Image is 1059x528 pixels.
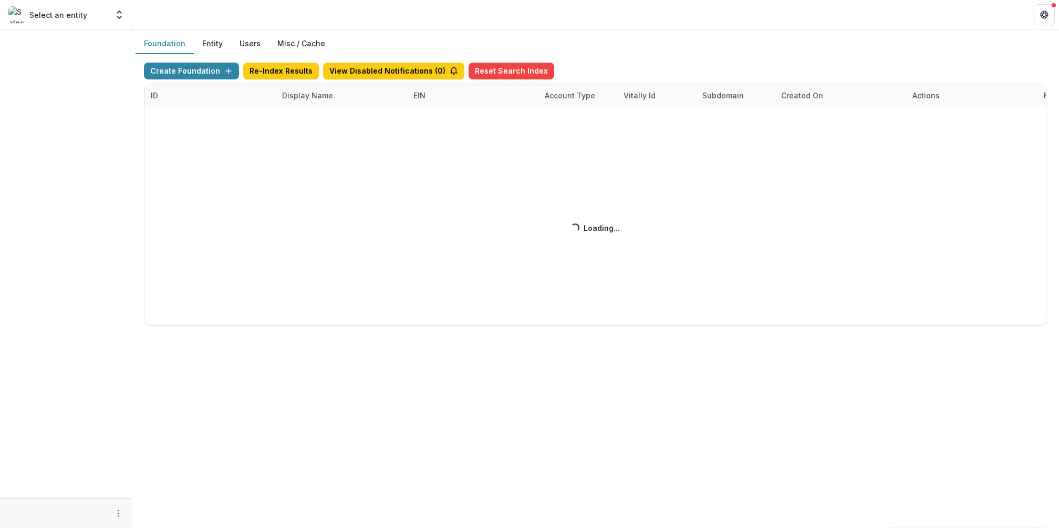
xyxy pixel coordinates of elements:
p: Select an entity [29,9,87,21]
button: Users [231,34,269,54]
img: Select an entity [8,6,25,23]
button: More [112,507,124,520]
button: Get Help [1034,4,1055,25]
button: Open entity switcher [112,4,127,25]
button: Misc / Cache [269,34,334,54]
button: Foundation [136,34,194,54]
button: Entity [194,34,231,54]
